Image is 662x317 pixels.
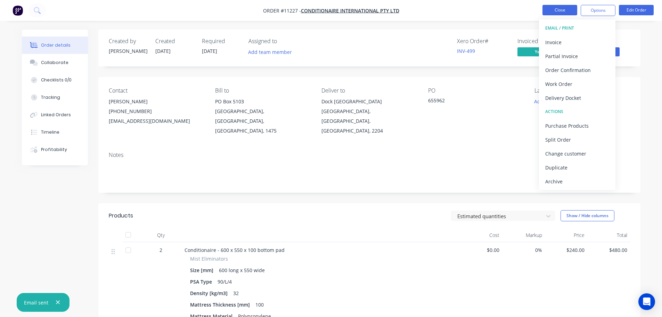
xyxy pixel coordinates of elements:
div: Markup [502,228,545,242]
button: Add team member [244,47,295,57]
div: 100 [253,300,267,310]
span: $240.00 [548,246,585,254]
div: Invoice [545,37,609,47]
div: Products [109,212,133,220]
a: INV-499 [457,48,475,54]
button: Show / Hide columns [561,210,614,221]
span: 2 [160,246,162,254]
div: Cost [460,228,502,242]
div: Labels [534,87,630,94]
div: Timeline [41,129,59,135]
div: Required [202,38,240,45]
div: Notes [109,152,630,158]
button: Checklists 0/0 [22,71,88,89]
div: Qty [140,228,182,242]
div: Assigned to [248,38,318,45]
div: Price [545,228,588,242]
button: Options [581,5,615,16]
div: [EMAIL_ADDRESS][DOMAIN_NAME] [109,116,204,126]
div: Dock [GEOGRAPHIC_DATA][GEOGRAPHIC_DATA], [GEOGRAPHIC_DATA], [GEOGRAPHIC_DATA], 2204 [321,97,417,136]
span: $0.00 [463,246,500,254]
div: Total [587,228,630,242]
div: [PERSON_NAME] [109,97,204,106]
div: EMAIL / PRINT [545,24,609,33]
a: Conditionaire International Pty Ltd [301,7,399,14]
button: Profitability [22,141,88,158]
img: Factory [13,5,23,16]
div: Email sent [24,299,48,306]
div: Contact [109,87,204,94]
div: [PERSON_NAME] [109,47,147,55]
div: Bill to [215,87,310,94]
div: Profitability [41,146,67,153]
button: Edit Order [619,5,654,15]
div: PO [428,87,523,94]
div: Collaborate [41,60,68,66]
button: Timeline [22,124,88,141]
div: Created by [109,38,147,45]
div: 600 long x 550 wide [216,265,268,275]
span: 0% [505,246,542,254]
div: Change customer [545,149,609,159]
div: Split Order [545,135,609,145]
div: Deliver to [321,87,417,94]
div: PO Box 5103 [215,97,310,106]
div: Open Intercom Messenger [638,293,655,310]
div: [PERSON_NAME][PHONE_NUMBER][EMAIL_ADDRESS][DOMAIN_NAME] [109,97,204,126]
span: Mist Eliminators [190,255,228,262]
div: Purchase Products [545,121,609,131]
span: Conditionaire - 600 x 550 x 100 bottom pad [185,247,285,253]
div: 32 [230,288,242,298]
div: Linked Orders [41,112,71,118]
div: PO Box 5103[GEOGRAPHIC_DATA], [GEOGRAPHIC_DATA], [GEOGRAPHIC_DATA], 1475 [215,97,310,136]
span: [DATE] [202,48,217,54]
div: Order details [41,42,71,48]
div: Archive [545,176,609,187]
div: PSA Type [190,277,215,287]
div: Checklists 0/0 [41,77,72,83]
button: Collaborate [22,54,88,71]
span: [DATE] [155,48,171,54]
div: 90/L/4 [215,277,235,287]
button: Tracking [22,89,88,106]
button: Add team member [248,47,296,57]
div: Invoiced [517,38,570,45]
span: Yes [517,47,559,56]
div: Tracking [41,94,60,101]
span: Order #11227 - [263,7,301,14]
div: Xero Order # [457,38,509,45]
button: Add labels [531,97,563,106]
button: Linked Orders [22,106,88,124]
div: 655962 [428,97,515,106]
div: [GEOGRAPHIC_DATA], [GEOGRAPHIC_DATA], [GEOGRAPHIC_DATA], 2204 [321,106,417,136]
div: Mattress Thickness [mm] [190,300,253,310]
div: Duplicate [545,163,609,173]
div: Size [mm] [190,265,216,275]
div: ACTIONS [545,107,609,116]
div: [PHONE_NUMBER] [109,106,204,116]
div: [GEOGRAPHIC_DATA], [GEOGRAPHIC_DATA], [GEOGRAPHIC_DATA], 1475 [215,106,310,136]
button: Order details [22,37,88,54]
div: Order Confirmation [545,65,609,75]
div: Delivery Docket [545,93,609,103]
span: $480.00 [590,246,627,254]
div: Work Order [545,79,609,89]
div: Density [kg/m3] [190,288,230,298]
div: Partial Invoice [545,51,609,61]
div: Created [155,38,194,45]
button: Close [542,5,577,15]
div: Dock [GEOGRAPHIC_DATA] [321,97,417,106]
